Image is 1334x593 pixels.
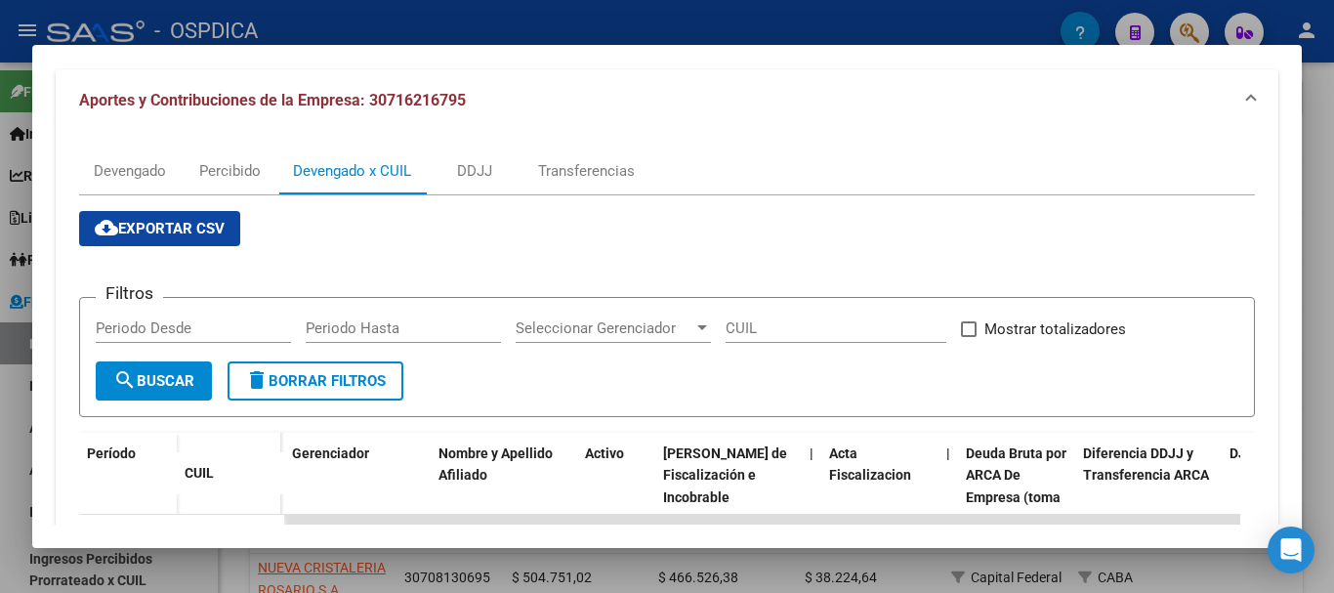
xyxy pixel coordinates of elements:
span: Diferencia DDJJ y Transferencia ARCA [1083,445,1209,484]
span: Activo [585,445,624,461]
datatable-header-cell: Gerenciador [284,433,431,564]
span: Nombre y Apellido Afiliado [438,445,553,484]
span: | [810,445,813,461]
span: Período [87,445,136,461]
mat-expansion-panel-header: Aportes y Contribuciones de la Empresa: 30716216795 [56,69,1278,132]
span: Seleccionar Gerenciador [516,319,693,337]
div: Devengado [94,160,166,182]
span: Acta Fiscalizacion [829,445,911,484]
div: Transferencias [538,160,635,182]
datatable-header-cell: Activo [577,433,655,564]
datatable-header-cell: Acta Fiscalizacion [821,433,938,564]
datatable-header-cell: | [938,433,958,564]
div: Open Intercom Messenger [1268,527,1314,573]
button: Buscar [96,361,212,401]
span: Exportar CSV [95,220,225,237]
span: Borrar Filtros [245,372,386,390]
div: Percibido [199,160,261,182]
button: Borrar Filtros [228,361,403,401]
span: Deuda Bruta por ARCA De Empresa (toma en cuenta todos los afiliados) [966,445,1066,550]
span: CUIL [185,465,214,481]
span: DJ Total [1230,445,1281,461]
datatable-header-cell: Nombre y Apellido Afiliado [431,433,577,564]
div: Devengado x CUIL [293,160,411,182]
datatable-header-cell: Diferencia DDJJ y Transferencia ARCA [1075,433,1222,564]
span: | [946,522,950,537]
span: Gerenciador [292,445,369,461]
span: Buscar [113,372,194,390]
datatable-header-cell: Período [79,433,177,515]
span: | [946,445,950,461]
h3: Filtros [96,282,163,304]
datatable-header-cell: CUIL [177,452,284,494]
datatable-header-cell: Deuda Bruta Neto de Fiscalización e Incobrable [655,433,802,564]
div: DDJJ [457,160,492,182]
span: | [810,522,813,537]
mat-icon: search [113,368,137,392]
mat-icon: cloud_download [95,216,118,239]
datatable-header-cell: Deuda Bruta por ARCA De Empresa (toma en cuenta todos los afiliados) [958,433,1075,564]
datatable-header-cell: | [802,433,821,564]
span: Mostrar totalizadores [984,318,1126,341]
button: Exportar CSV [79,211,240,246]
span: [PERSON_NAME] de Fiscalización e Incobrable [663,445,787,506]
span: Aportes y Contribuciones de la Empresa: 30716216795 [79,91,466,109]
mat-icon: delete [245,368,269,392]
